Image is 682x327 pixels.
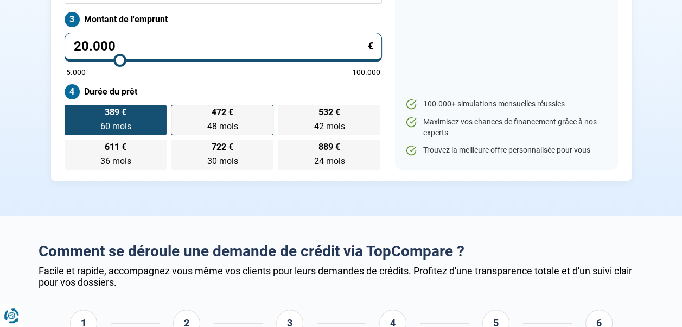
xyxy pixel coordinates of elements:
span: 722 € [212,143,233,152]
span: 532 € [318,108,340,117]
span: 100.000 [352,68,380,76]
span: 389 € [105,108,126,117]
span: 24 mois [314,156,345,166]
span: 611 € [105,143,126,152]
span: 472 € [212,108,233,117]
span: 5.000 [66,68,86,76]
li: 100.000+ simulations mensuelles réussies [406,99,606,110]
span: 889 € [318,143,340,152]
label: Durée du prêt [65,84,382,99]
li: Trouvez la meilleure offre personnalisée pour vous [406,145,606,156]
span: € [368,41,373,51]
span: 30 mois [207,156,238,166]
span: 42 mois [314,121,345,131]
span: 60 mois [100,121,131,131]
h2: Comment se déroule une demande de crédit via TopCompare ? [39,242,644,261]
div: Facile et rapide, accompagnez vous même vos clients pour leurs demandes de crédits. Profitez d'un... [39,265,644,288]
label: Montant de l'emprunt [65,12,382,27]
span: 36 mois [100,156,131,166]
span: 48 mois [207,121,238,131]
li: Maximisez vos chances de financement grâce à nos experts [406,117,606,138]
